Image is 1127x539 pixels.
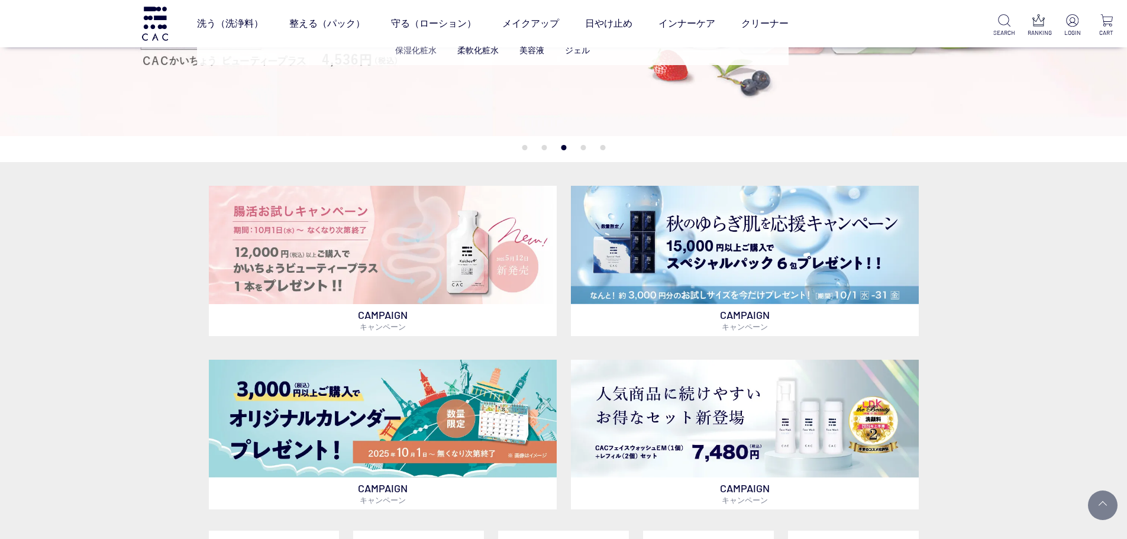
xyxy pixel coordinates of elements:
[519,46,544,55] a: 美容液
[1061,28,1083,37] p: LOGIN
[209,360,557,509] a: カレンダープレゼント カレンダープレゼント CAMPAIGNキャンペーン
[561,145,566,150] button: 3 of 5
[722,495,768,505] span: キャンペーン
[522,145,527,150] button: 1 of 5
[571,477,919,509] p: CAMPAIGN
[722,322,768,331] span: キャンペーン
[209,477,557,509] p: CAMPAIGN
[571,360,919,509] a: フェイスウォッシュ＋レフィル2個セット フェイスウォッシュ＋レフィル2個セット CAMPAIGNキャンペーン
[1028,28,1050,37] p: RANKING
[209,360,557,477] img: カレンダープレゼント
[993,28,1015,37] p: SEARCH
[1096,28,1118,37] p: CART
[502,7,559,40] a: メイクアップ
[391,7,476,40] a: 守る（ローション）
[289,7,365,40] a: 整える（パック）
[571,186,919,335] a: スペシャルパックお試しプレゼント スペシャルパックお試しプレゼント CAMPAIGNキャンペーン
[571,186,919,304] img: スペシャルパックお試しプレゼント
[571,304,919,336] p: CAMPAIGN
[197,7,263,40] a: 洗う（洗浄料）
[1096,14,1118,37] a: CART
[541,145,547,150] button: 2 of 5
[600,145,605,150] button: 5 of 5
[140,7,170,40] img: logo
[395,46,437,55] a: 保湿化粧水
[658,7,715,40] a: インナーケア
[571,360,919,477] img: フェイスウォッシュ＋レフィル2個セット
[1061,14,1083,37] a: LOGIN
[585,7,632,40] a: 日やけ止め
[457,46,499,55] a: 柔軟化粧水
[209,186,557,335] a: 腸活お試しキャンペーン 腸活お試しキャンペーン CAMPAIGNキャンペーン
[580,145,586,150] button: 4 of 5
[209,186,557,304] img: 腸活お試しキャンペーン
[360,495,406,505] span: キャンペーン
[360,322,406,331] span: キャンペーン
[209,304,557,336] p: CAMPAIGN
[993,14,1015,37] a: SEARCH
[1028,14,1050,37] a: RANKING
[741,7,789,40] a: クリーナー
[565,46,590,55] a: ジェル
